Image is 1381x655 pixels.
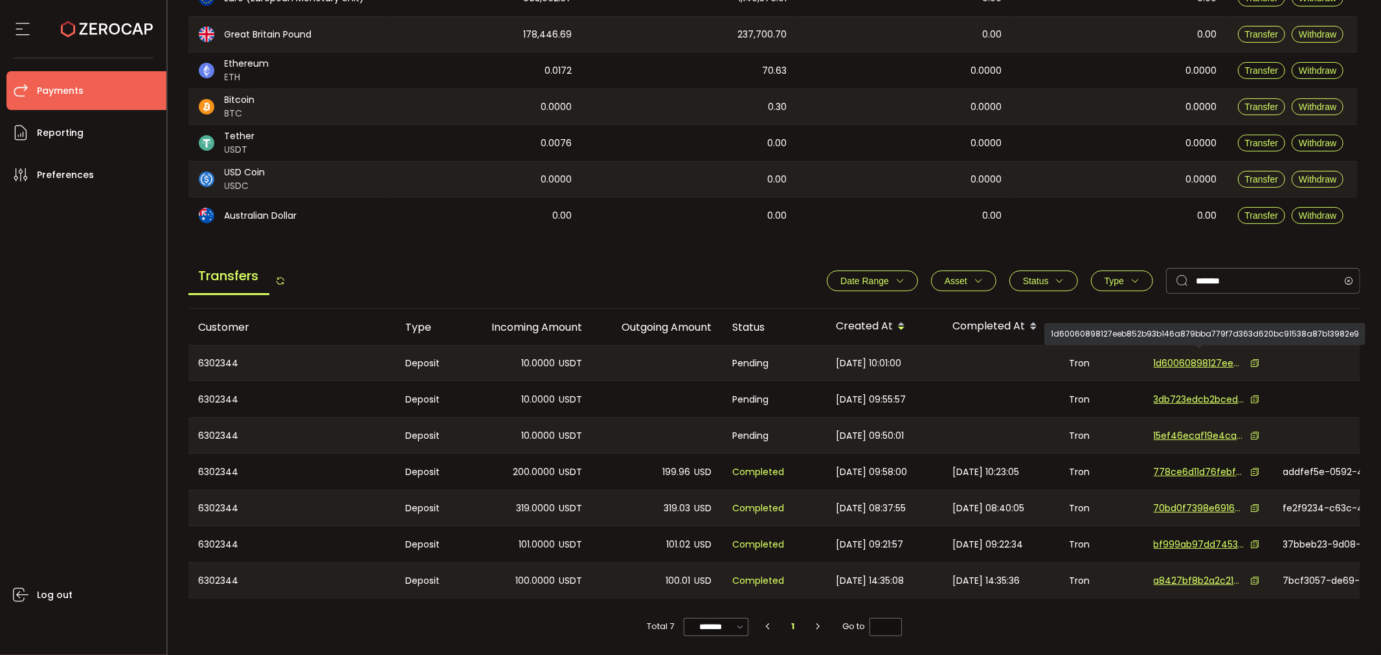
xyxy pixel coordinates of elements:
div: Deposit [396,381,464,417]
div: 6302344 [188,454,396,490]
span: 178,446.69 [524,27,572,42]
div: Tron [1059,381,1143,417]
span: 0.0076 [541,136,572,151]
span: Go to [843,617,902,636]
span: [DATE] 14:35:36 [953,573,1020,588]
span: 1d60060898127eeb852b93b146a879bba779f7d363d620bc91538a87b13982e9 [1154,357,1244,370]
button: Type [1091,271,1153,291]
span: [DATE] 08:37:55 [836,501,906,516]
div: Tron [1059,454,1143,490]
div: 6302344 [188,418,396,453]
span: 0.0000 [971,136,1002,151]
button: Withdraw [1292,26,1343,43]
span: 70.63 [763,63,787,78]
div: Deposit [396,491,464,526]
div: Customer [188,320,396,335]
span: Transfer [1245,65,1279,76]
span: USD Coin [225,166,265,179]
span: 10.0000 [522,356,556,371]
span: 0.0000 [541,100,572,115]
span: 0.00 [768,208,787,223]
img: usdt_portfolio.svg [199,135,214,151]
span: 0.0000 [541,172,572,187]
span: Preferences [37,166,94,184]
div: 6302344 [188,381,396,417]
span: fe2f9234-c63c-4e17-ae29-2933f1000aef [1283,502,1374,515]
span: Payments [37,82,84,100]
span: USD [695,501,712,516]
button: Transfer [1238,207,1286,224]
span: Log out [37,586,73,605]
iframe: Chat Widget [1316,593,1381,655]
div: Tx Hash [1143,320,1273,335]
div: 1d60060898127eeb852b93b146a879bba779f7d363d620bc91538a87b13982e9 [1044,323,1365,345]
span: 200.0000 [513,465,556,480]
div: 6302344 [188,563,396,598]
img: usdc_portfolio.svg [199,172,214,187]
span: [DATE] 09:58:00 [836,465,908,480]
button: Withdraw [1292,62,1343,79]
span: BTC [225,107,255,120]
span: Withdraw [1299,102,1336,112]
div: Network [1059,320,1143,335]
span: a8427bf8b2a2c218655910e6d6b65c88b897bc5f6458f1993d8c4035851761de [1154,574,1244,588]
button: Status [1009,271,1078,291]
span: 0.0172 [545,63,572,78]
span: USD [695,537,712,552]
div: Type [396,320,464,335]
span: 7bcf3057-de69-4eea-8338-87bbb893f3a2 [1283,574,1374,588]
span: USDC [225,179,265,193]
span: [DATE] 08:40:05 [953,501,1025,516]
span: Transfers [188,258,269,295]
div: Completed At [943,316,1059,338]
span: 70bd0f7398e6916de17a475fc732100bf9b88023435f9bc03dc9d6566f49eb0e [1154,502,1244,515]
span: 100.01 [666,573,691,588]
span: USDT [559,465,583,480]
span: addfef5e-0592-4569-a4bb-07a7b833ff54 [1283,465,1374,479]
span: Withdraw [1299,138,1336,148]
span: Pending [733,392,769,407]
span: ETH [225,71,269,84]
span: 319.03 [664,501,691,516]
span: Transfer [1245,210,1279,221]
img: aud_portfolio.svg [199,208,214,223]
span: Completed [733,501,785,516]
span: Date Range [840,276,889,286]
span: Status [1023,276,1049,286]
span: Australian Dollar [225,209,297,223]
span: 0.0000 [1186,63,1217,78]
span: Withdraw [1299,29,1336,39]
button: Withdraw [1292,207,1343,224]
div: Tron [1059,418,1143,453]
span: 15ef46ecaf19e4ca08d0b94ac07a27c9c27a7a582679d063fab552b7fcb1bde6 [1154,429,1244,443]
div: Outgoing Amount [593,320,723,335]
button: Transfer [1238,135,1286,151]
span: 37bbeb23-9d08-4e6d-a8b2-851ff25252e3 [1283,538,1374,551]
span: [DATE] 09:22:34 [953,537,1024,552]
div: Tron [1059,346,1143,381]
span: 0.30 [769,100,787,115]
span: Pending [733,428,769,443]
span: [DATE] 14:35:08 [836,573,904,588]
span: [DATE] 09:55:57 [836,392,906,407]
span: USD [695,465,712,480]
div: Deposit [396,526,464,562]
span: 101.02 [667,537,691,552]
button: Withdraw [1292,98,1343,115]
span: Great Britain Pound [225,28,312,41]
button: Transfer [1238,26,1286,43]
div: Deposit [396,454,464,490]
span: 0.0000 [971,63,1002,78]
span: USDT [559,356,583,371]
span: 0.00 [553,208,572,223]
span: [DATE] 09:21:57 [836,537,904,552]
button: Asset [931,271,996,291]
span: USDT [559,501,583,516]
span: Transfer [1245,138,1279,148]
img: gbp_portfolio.svg [199,27,214,42]
span: 237,700.70 [738,27,787,42]
span: Asset [945,276,967,286]
span: 0.00 [983,208,1002,223]
span: 3db723edcb2bceda8b9b64cc363100a59cb9a2530537b1683388f4c79028a2e0 [1154,393,1244,406]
